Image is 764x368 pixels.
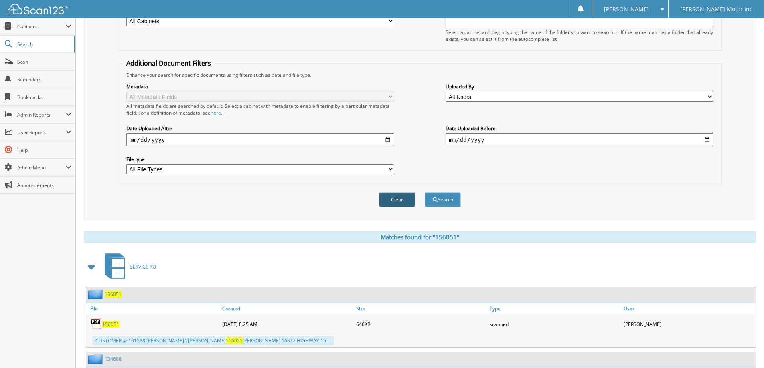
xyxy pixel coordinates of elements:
[220,316,354,332] div: [DATE] 8:25 AM
[17,164,66,171] span: Admin Menu
[622,303,756,314] a: User
[88,289,105,299] img: folder2.png
[17,58,71,65] span: Scan
[17,94,71,101] span: Bookmarks
[446,29,713,42] div: Select a cabinet and begin typing the name of the folder you want to search in. If the name match...
[446,125,713,132] label: Date Uploaded Before
[126,156,394,163] label: File type
[220,303,354,314] a: Created
[92,336,334,345] div: CUSTOMER #: 101588 [PERSON_NAME] \ [PERSON_NAME] [PERSON_NAME] 16827 HIGHWAY 15 ...
[8,4,68,14] img: scan123-logo-white.svg
[102,321,119,328] a: 156051
[354,316,488,332] div: 646KB
[680,7,752,12] span: [PERSON_NAME] Motor Inc
[84,231,756,243] div: Matches found for "156051"
[130,263,156,270] span: SERVICE RO
[446,83,713,90] label: Uploaded By
[17,147,71,153] span: Help
[379,192,415,207] button: Clear
[100,251,156,283] a: SERVICE RO
[17,23,66,30] span: Cabinets
[86,303,220,314] a: File
[105,291,122,298] a: 156051
[122,72,717,78] div: Enhance your search for specific documents using filters such as date and file type.
[17,182,71,189] span: Announcements
[488,303,622,314] a: Type
[122,59,215,68] legend: Additional Document Filters
[126,83,394,90] label: Metadata
[446,133,713,146] input: end
[211,109,221,116] a: here
[17,41,70,48] span: Search
[724,330,764,368] iframe: Chat Widget
[488,316,622,332] div: scanned
[226,337,243,344] span: 156051
[126,125,394,132] label: Date Uploaded After
[354,303,488,314] a: Size
[90,318,102,330] img: PDF.png
[105,356,122,362] a: 134688
[425,192,461,207] button: Search
[88,354,105,364] img: folder2.png
[17,76,71,83] span: Reminders
[604,7,649,12] span: [PERSON_NAME]
[622,316,756,332] div: [PERSON_NAME]
[17,111,66,118] span: Admin Reports
[126,103,394,116] div: All metadata fields are searched by default. Select a cabinet with metadata to enable filtering b...
[126,133,394,146] input: start
[17,129,66,136] span: User Reports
